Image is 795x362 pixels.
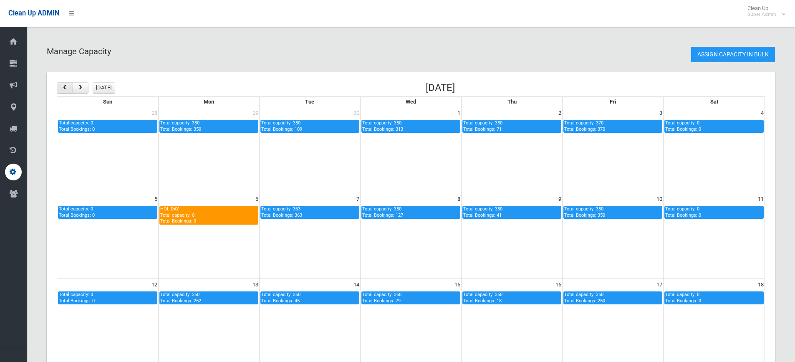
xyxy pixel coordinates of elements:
[665,120,701,132] span: Total capacity: 0 Total Bookings: 0
[743,5,785,18] span: Clean Up
[362,206,403,218] span: Total capacity: 350 Total Bookings: 127
[93,82,116,94] button: [DATE]
[261,206,302,218] span: Total capacity: 363 Total Bookings: 363
[362,120,403,132] span: Total capacity: 350 Total Bookings: 313
[564,120,605,132] span: Total capacity: 370 Total Bookings: 370
[151,279,158,291] span: 12
[154,193,158,205] span: 5
[353,107,360,119] span: 30
[564,206,605,218] span: Total capacity: 350 Total Bookings: 350
[457,107,461,119] span: 1
[457,193,461,205] span: 8
[426,82,455,93] h2: [DATE]
[558,193,562,205] span: 9
[305,99,314,105] span: Tue
[610,99,616,105] span: Fri
[261,120,302,132] span: Total capacity: 350 Total Bookings: 109
[656,193,663,205] span: 10
[507,99,517,105] span: Thu
[463,206,502,218] span: Total capacity: 350 Total Bookings: 41
[656,279,663,291] span: 17
[454,279,461,291] span: 15
[59,206,95,218] span: Total capacity: 0 Total Bookings: 0
[463,292,502,303] span: Total capacity: 350 Total Bookings: 18
[261,292,300,303] span: Total capacity: 350 Total Bookings: 45
[362,292,401,303] span: Total capacity: 350 Total Bookings: 79
[252,279,259,291] span: 13
[160,120,201,132] span: Total capacity: 350 Total Bookings: 350
[665,292,701,303] span: Total capacity: 0 Total Bookings: 0
[204,99,214,105] span: Mon
[151,107,158,119] span: 28
[757,193,765,205] span: 11
[691,47,775,62] a: Assign Capacity in Bulk
[659,107,663,119] span: 3
[59,120,95,132] span: Total capacity: 0 Total Bookings: 0
[710,99,718,105] span: Sat
[353,279,360,291] span: 14
[757,279,765,291] span: 18
[252,107,259,119] span: 29
[59,292,95,303] span: Total capacity: 0 Total Bookings: 0
[665,206,701,218] span: Total capacity: 0 Total Bookings: 0
[760,107,765,119] span: 4
[356,193,360,205] span: 7
[160,206,196,224] span: HOLIDAY Total capacity: 0 Total Bookings: 0
[8,9,59,17] span: Clean Up ADMIN
[463,120,502,132] span: Total capacity: 350 Total Bookings: 71
[255,193,259,205] span: 6
[564,292,605,303] span: Total capacity: 350 Total Bookings: 250
[555,279,562,291] span: 16
[160,292,201,303] span: Total capacity: 350 Total Bookings: 252
[406,99,416,105] span: Wed
[103,99,112,105] span: Sun
[558,107,562,119] span: 2
[747,11,776,18] small: Super Admin
[47,46,111,56] span: Manage Capacity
